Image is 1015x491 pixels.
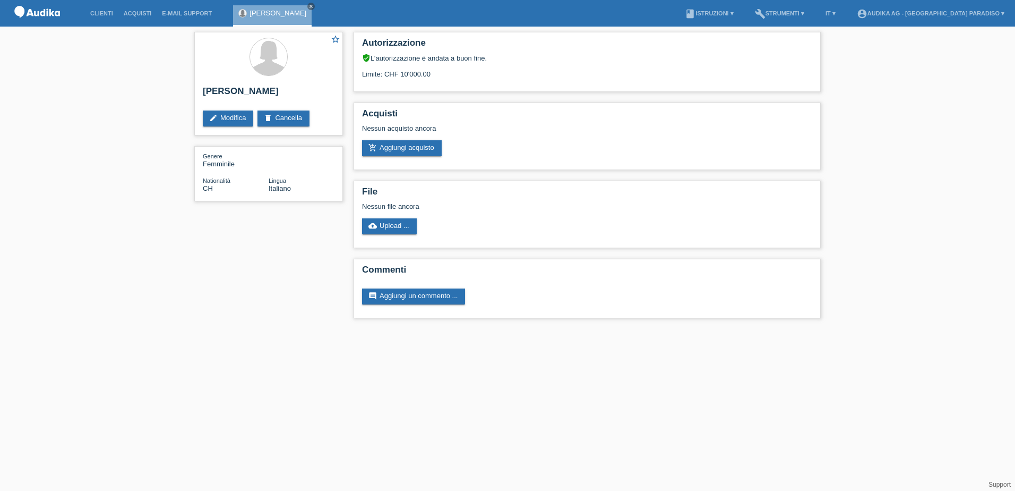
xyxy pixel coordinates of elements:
[264,114,272,122] i: delete
[269,177,286,184] span: Lingua
[308,4,314,9] i: close
[755,9,765,19] i: build
[362,54,371,62] i: verified_user
[362,140,442,156] a: add_shopping_cartAggiungi acquisto
[820,10,841,16] a: IT ▾
[362,54,812,62] div: L’autorizzazione è andata a buon fine.
[368,222,377,230] i: cloud_upload
[257,111,309,126] a: deleteCancella
[11,21,64,29] a: POS — MF Group
[857,9,867,19] i: account_circle
[331,35,340,46] a: star_border
[307,3,315,10] a: close
[203,184,213,192] span: Svizzera
[118,10,157,16] a: Acquisti
[362,124,812,140] div: Nessun acquisto ancora
[362,289,465,304] a: commentAggiungi un commento ...
[679,10,738,16] a: bookIstruzioni ▾
[362,187,812,202] h2: File
[269,184,291,192] span: Italiano
[362,202,686,210] div: Nessun file ancora
[362,265,812,281] h2: Commenti
[685,9,695,19] i: book
[368,292,377,300] i: comment
[851,10,1010,16] a: account_circleAudika AG - [GEOGRAPHIC_DATA] Paradiso ▾
[203,111,253,126] a: editModifica
[203,152,269,168] div: Femminile
[362,62,812,78] div: Limite: CHF 10'000.00
[331,35,340,44] i: star_border
[203,153,222,159] span: Genere
[250,9,306,17] a: [PERSON_NAME]
[362,108,812,124] h2: Acquisti
[362,218,417,234] a: cloud_uploadUpload ...
[362,38,812,54] h2: Autorizzazione
[368,143,377,152] i: add_shopping_cart
[750,10,810,16] a: buildStrumenti ▾
[203,86,334,102] h2: [PERSON_NAME]
[988,481,1011,488] a: Support
[157,10,217,16] a: E-mail Support
[203,177,230,184] span: Nationalità
[209,114,218,122] i: edit
[85,10,118,16] a: Clienti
